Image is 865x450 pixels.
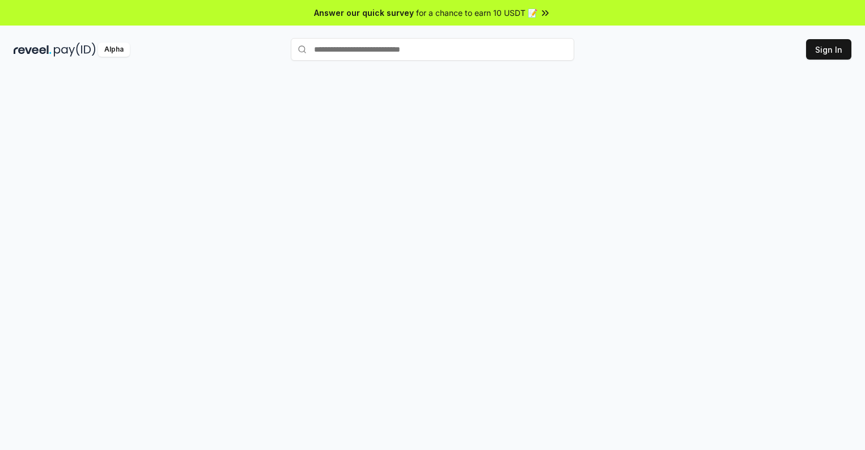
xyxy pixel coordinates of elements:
[314,7,414,19] span: Answer our quick survey
[416,7,537,19] span: for a chance to earn 10 USDT 📝
[806,39,851,60] button: Sign In
[14,43,52,57] img: reveel_dark
[98,43,130,57] div: Alpha
[54,43,96,57] img: pay_id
